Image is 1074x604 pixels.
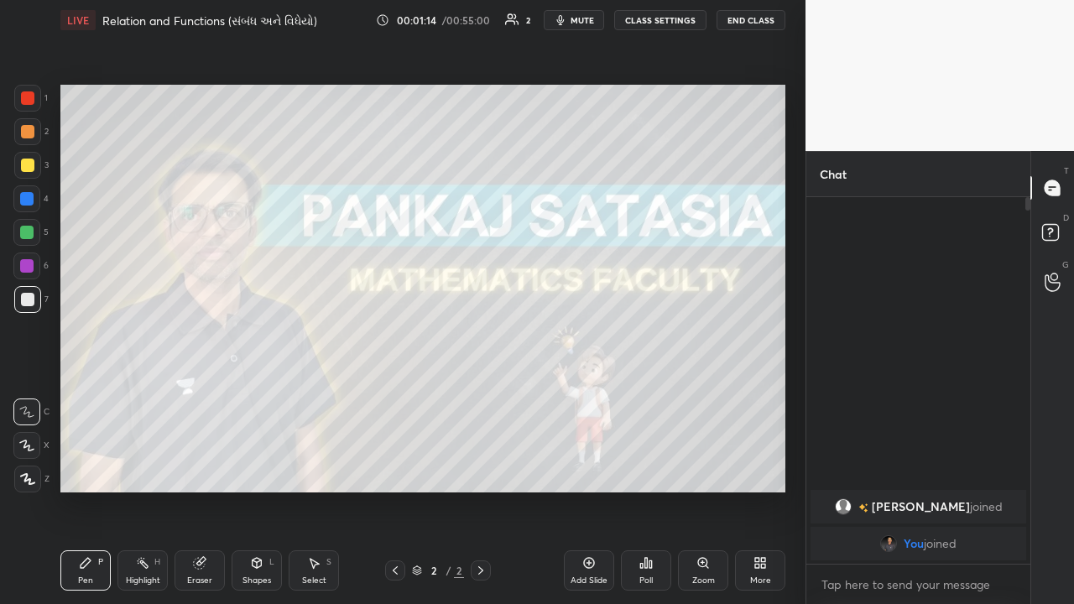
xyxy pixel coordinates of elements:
[13,398,50,425] div: C
[13,219,49,246] div: 5
[806,487,1030,564] div: grid
[1063,211,1069,224] p: D
[187,576,212,585] div: Eraser
[904,537,924,550] span: You
[425,565,442,575] div: 2
[13,432,50,459] div: X
[154,558,160,566] div: H
[126,576,160,585] div: Highlight
[14,85,48,112] div: 1
[14,118,49,145] div: 2
[835,498,852,515] img: default.png
[14,466,50,492] div: Z
[872,500,970,513] span: [PERSON_NAME]
[526,16,530,24] div: 2
[571,576,607,585] div: Add Slide
[970,500,1003,513] span: joined
[102,13,317,29] h4: Relation and Functions (સંબંધ અને વિધેયો)
[1064,164,1069,177] p: T
[806,152,860,196] p: Chat
[858,503,868,513] img: no-rating-badge.077c3623.svg
[544,10,604,30] button: mute
[571,14,594,26] span: mute
[242,576,271,585] div: Shapes
[14,286,49,313] div: 7
[326,558,331,566] div: S
[924,537,957,550] span: joined
[692,576,715,585] div: Zoom
[98,558,103,566] div: P
[880,535,897,552] img: 6c564172b9614d7b8bd9565893e475e0.jpg
[717,10,785,30] button: End Class
[78,576,93,585] div: Pen
[60,10,96,30] div: LIVE
[446,565,451,575] div: /
[454,563,464,578] div: 2
[750,576,771,585] div: More
[13,253,49,279] div: 6
[302,576,326,585] div: Select
[614,10,706,30] button: CLASS SETTINGS
[269,558,274,566] div: L
[1062,258,1069,271] p: G
[14,152,49,179] div: 3
[13,185,49,212] div: 4
[639,576,653,585] div: Poll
